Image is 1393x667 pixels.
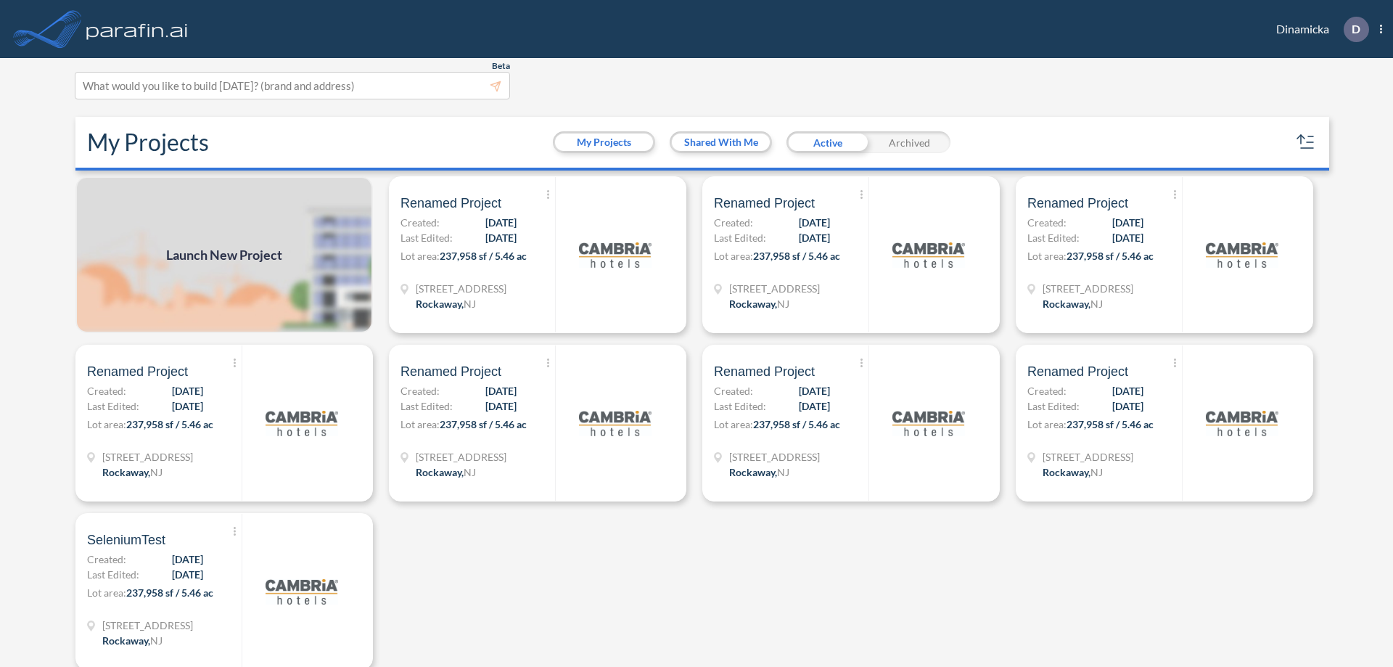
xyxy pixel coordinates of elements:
[1112,383,1143,398] span: [DATE]
[555,134,653,151] button: My Projects
[87,128,209,156] h2: My Projects
[266,555,338,628] img: logo
[172,567,203,582] span: [DATE]
[1027,230,1080,245] span: Last Edited:
[87,418,126,430] span: Lot area:
[166,245,282,265] span: Launch New Project
[87,586,126,599] span: Lot area:
[579,387,652,459] img: logo
[87,552,126,567] span: Created:
[464,298,476,310] span: NJ
[786,131,868,153] div: Active
[172,383,203,398] span: [DATE]
[729,296,789,311] div: Rockaway, NJ
[400,215,440,230] span: Created:
[714,230,766,245] span: Last Edited:
[400,250,440,262] span: Lot area:
[1294,131,1318,154] button: sort
[753,250,840,262] span: 237,958 sf / 5.46 ac
[464,466,476,478] span: NJ
[714,250,753,262] span: Lot area:
[416,449,506,465] span: 321 Mt Hope Ave
[1206,218,1278,291] img: logo
[1090,298,1103,310] span: NJ
[579,218,652,291] img: logo
[1043,466,1090,478] span: Rockaway ,
[87,383,126,398] span: Created:
[485,398,517,414] span: [DATE]
[1027,418,1067,430] span: Lot area:
[868,131,950,153] div: Archived
[714,195,815,212] span: Renamed Project
[1067,250,1154,262] span: 237,958 sf / 5.46 ac
[1043,281,1133,296] span: 321 Mt Hope Ave
[102,449,193,465] span: 321 Mt Hope Ave
[102,633,163,648] div: Rockaway, NJ
[777,466,789,478] span: NJ
[672,134,770,151] button: Shared With Me
[416,296,476,311] div: Rockaway, NJ
[126,586,213,599] span: 237,958 sf / 5.46 ac
[87,567,139,582] span: Last Edited:
[172,398,203,414] span: [DATE]
[753,418,840,430] span: 237,958 sf / 5.46 ac
[714,363,815,380] span: Renamed Project
[400,383,440,398] span: Created:
[1352,22,1360,36] p: D
[102,466,150,478] span: Rockaway ,
[1027,383,1067,398] span: Created:
[1112,230,1143,245] span: [DATE]
[440,418,527,430] span: 237,958 sf / 5.46 ac
[400,195,501,212] span: Renamed Project
[485,383,517,398] span: [DATE]
[1112,398,1143,414] span: [DATE]
[729,298,777,310] span: Rockaway ,
[400,398,453,414] span: Last Edited:
[714,418,753,430] span: Lot area:
[729,465,789,480] div: Rockaway, NJ
[1043,449,1133,465] span: 321 Mt Hope Ave
[1090,466,1103,478] span: NJ
[75,176,373,333] img: add
[492,60,510,72] span: Beta
[485,230,517,245] span: [DATE]
[75,176,373,333] a: Launch New Project
[266,387,338,459] img: logo
[1112,215,1143,230] span: [DATE]
[87,531,165,549] span: SeleniumTest
[416,465,476,480] div: Rockaway, NJ
[400,418,440,430] span: Lot area:
[150,466,163,478] span: NJ
[416,466,464,478] span: Rockaway ,
[87,363,188,380] span: Renamed Project
[799,230,830,245] span: [DATE]
[1027,398,1080,414] span: Last Edited:
[416,281,506,296] span: 321 Mt Hope Ave
[1043,465,1103,480] div: Rockaway, NJ
[777,298,789,310] span: NJ
[485,215,517,230] span: [DATE]
[714,383,753,398] span: Created:
[102,618,193,633] span: 321 Mt Hope Ave
[83,15,191,44] img: logo
[150,634,163,647] span: NJ
[729,466,777,478] span: Rockaway ,
[102,465,163,480] div: Rockaway, NJ
[87,398,139,414] span: Last Edited:
[172,552,203,567] span: [DATE]
[714,215,753,230] span: Created:
[1254,17,1382,42] div: Dinamicka
[1027,363,1128,380] span: Renamed Project
[1043,296,1103,311] div: Rockaway, NJ
[440,250,527,262] span: 237,958 sf / 5.46 ac
[1027,215,1067,230] span: Created:
[1067,418,1154,430] span: 237,958 sf / 5.46 ac
[1027,195,1128,212] span: Renamed Project
[400,363,501,380] span: Renamed Project
[799,383,830,398] span: [DATE]
[799,215,830,230] span: [DATE]
[102,634,150,647] span: Rockaway ,
[892,387,965,459] img: logo
[1027,250,1067,262] span: Lot area:
[729,449,820,465] span: 321 Mt Hope Ave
